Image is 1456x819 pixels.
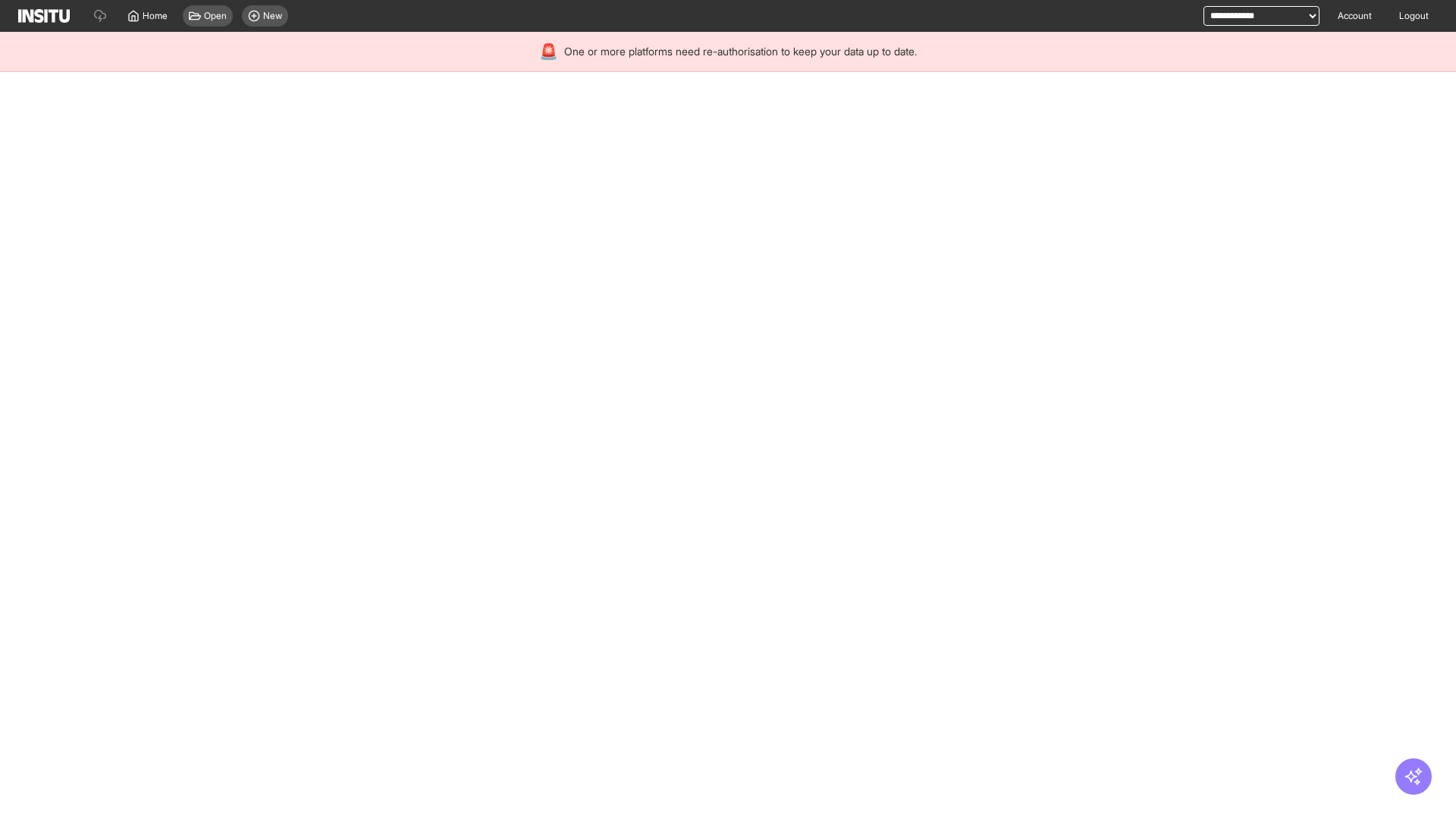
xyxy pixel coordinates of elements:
[539,41,558,62] div: 🚨
[564,44,917,59] span: One or more platforms need re-authorisation to keep your data up to date.
[18,9,70,23] img: Logo
[204,10,227,22] span: Open
[263,10,282,22] span: New
[143,10,168,22] span: Home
